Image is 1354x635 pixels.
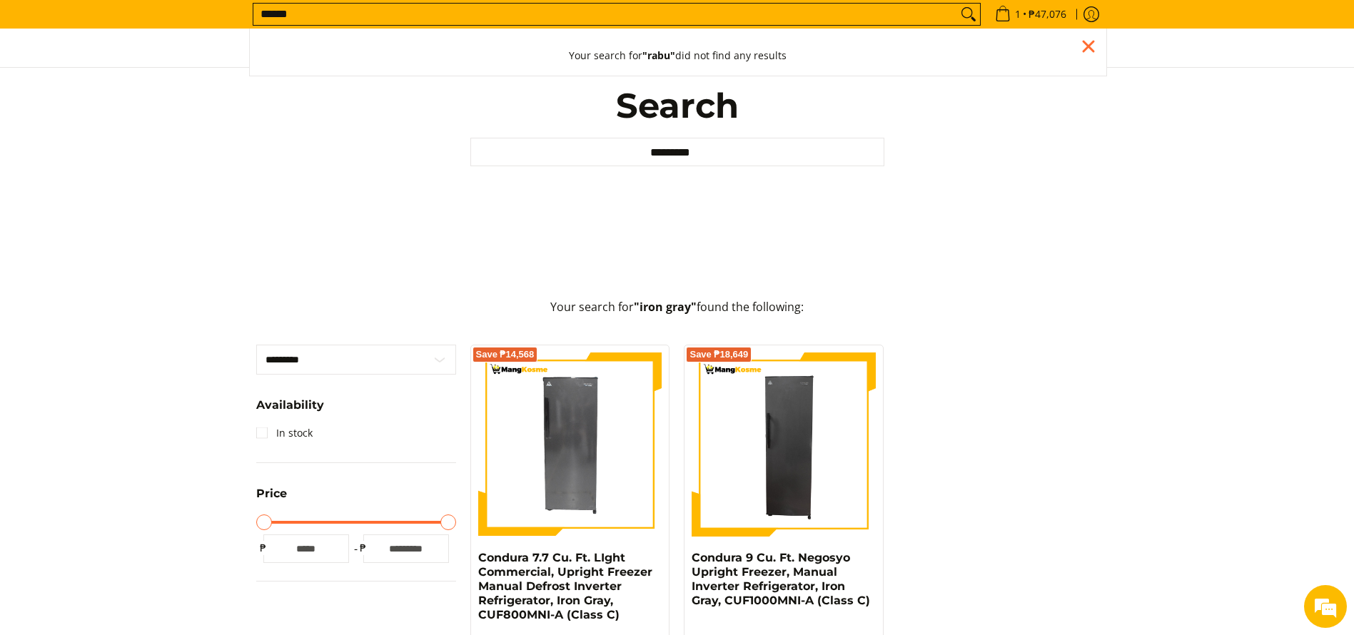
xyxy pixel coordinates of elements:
[256,298,1098,330] p: Your search for found the following:
[689,350,748,359] span: Save ₱18,649
[1026,9,1068,19] span: ₱47,076
[1078,36,1099,57] div: Close pop up
[256,488,287,510] summary: Open
[555,36,801,76] button: Your search for"rabu"did not find any results
[256,422,313,444] a: In stock
[634,299,697,315] strong: "iron gray"
[256,488,287,499] span: Price
[356,541,370,555] span: ₱
[692,551,870,607] a: Condura 9 Cu. Ft. Negosyo Upright Freezer, Manual Inverter Refrigerator, Iron Gray, CUF1000MNI-A ...
[478,551,652,621] a: Condura 7.7 Cu. Ft. LIght Commercial, Upright Freezer Manual Defrost Inverter Refrigerator, Iron ...
[256,400,324,422] summary: Open
[991,6,1071,22] span: •
[478,352,662,537] img: Condura 7.7 Cu. Ft. LIght Commercial, Upright Freezer Manual Defrost Inverter Refrigerator, Iron ...
[256,541,271,555] span: ₱
[692,352,876,537] img: Condura 9 Cu. Ft. Negosyo Upright Freezer, Manual Inverter Refrigerator, Iron Gray, CUF1000MNI-A ...
[476,350,535,359] span: Save ₱14,568
[642,49,675,62] strong: "rabu"
[470,84,884,127] h1: Search
[256,400,324,411] span: Availability
[957,4,980,25] button: Search
[1013,9,1023,19] span: 1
